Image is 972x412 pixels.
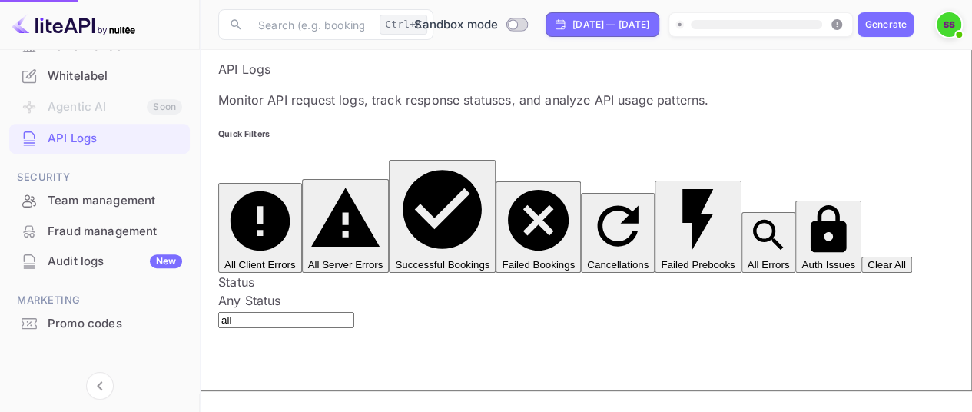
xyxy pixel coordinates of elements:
[861,257,912,273] button: Clear All
[581,193,655,273] button: Cancellations
[496,181,581,273] button: Failed Bookings
[218,60,954,78] p: API Logs
[9,217,190,247] div: Fraud management
[9,309,190,339] div: Promo codes
[655,181,741,273] button: Failed Prebooks
[9,217,190,245] a: Fraud management
[218,183,302,273] button: All Client Errors
[9,124,190,152] a: API Logs
[9,124,190,154] div: API Logs
[9,186,190,216] div: Team management
[249,9,373,40] input: Search (e.g. bookings, documentation)
[48,130,182,148] div: API Logs
[9,247,190,275] a: Audit logsNew
[48,253,182,271] div: Audit logs
[218,128,954,141] h6: Quick Filters
[218,91,954,109] p: Monitor API request logs, track response statuses, and analyze API usage patterns.
[48,192,182,210] div: Team management
[48,315,182,333] div: Promo codes
[9,61,190,90] a: Whitelabel
[389,160,496,273] button: Successful Bookings
[9,309,190,337] a: Promo codes
[675,15,845,34] span: Create your website first
[572,18,649,32] div: [DATE] — [DATE]
[218,274,254,290] label: Status
[937,12,961,37] img: SONALI SAROJ
[9,186,190,214] a: Team management
[86,372,114,400] button: Collapse navigation
[741,212,796,273] button: All Errors
[408,16,533,34] div: Switch to Production mode
[9,292,190,309] span: Marketing
[302,179,390,273] button: All Server Errors
[865,18,907,32] div: Generate
[218,291,954,310] div: Any Status
[9,169,190,186] span: Security
[48,68,182,85] div: Whitelabel
[9,247,190,277] div: Audit logsNew
[48,223,182,241] div: Fraud management
[9,32,190,60] a: Performance
[414,16,498,34] span: Sandbox mode
[12,12,135,37] img: LiteAPI logo
[795,201,861,273] button: Auth Issues
[380,15,427,35] div: Ctrl+K
[9,61,190,91] div: Whitelabel
[150,254,182,268] div: New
